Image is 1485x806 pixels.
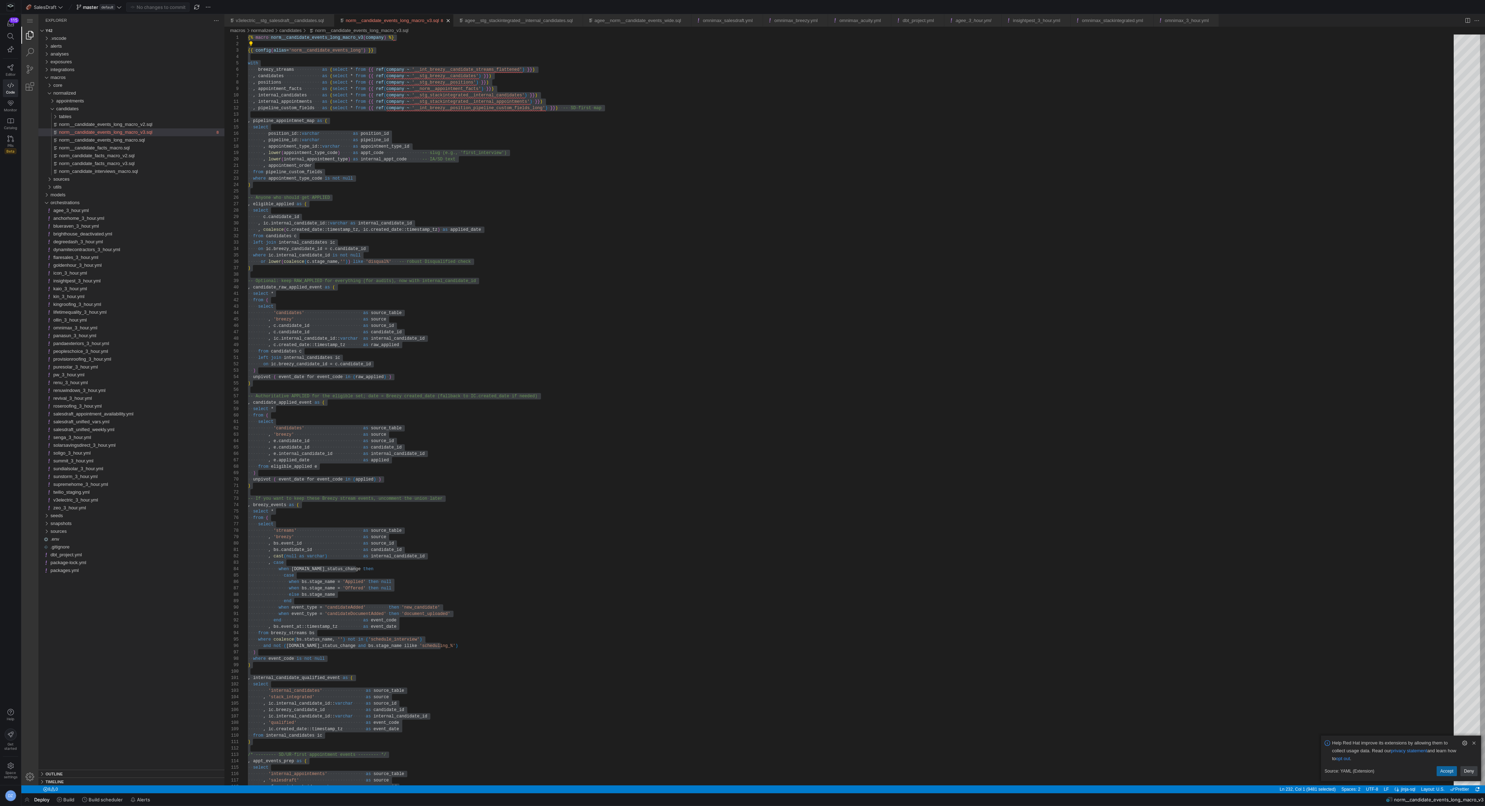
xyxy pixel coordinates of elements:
[29,185,203,192] div: /orchestrations
[100,4,115,10] span: default
[1144,4,1188,9] a: omnimax_3_hour.yml
[1360,771,1370,779] div: LF
[29,45,51,50] span: exposures
[1415,752,1436,762] a: Accept
[29,44,203,52] div: /exposures
[17,458,203,466] div: sunstorm_3_hour.yml
[1379,771,1397,779] div: jinja-sql
[32,295,85,301] span: lifetimequality_3_hour.yml
[24,271,203,279] div: /orchestrations/kaio_3_hour.yml
[17,153,203,161] div: norm_candidate_interviews_macro.sql
[29,505,203,513] div: /snapshots
[1318,771,1341,779] a: Spaces: 2
[6,90,15,94] span: Code
[32,373,84,379] span: renuwindows_3_hour.yml
[24,232,203,239] div: /orchestrations/dynamitecontractors_3_hour.yml
[29,29,41,35] span: alerts
[1342,771,1360,779] div: UTF-8
[661,3,668,10] li: Close (⌘W)
[3,62,18,79] a: Editor
[30,106,203,114] div: /macros/normalized/candidates/norm__candidate_events_long_macro_v2.sql
[30,122,203,130] div: /macros/normalized/candidates/norm__candidate_events_long_macro.sql
[423,3,430,10] li: Close (⌘W)
[35,84,63,89] span: appointments
[17,435,203,443] div: soligo_3_hour.yml
[992,4,1039,9] a: insightpest_3_hour.yml
[24,318,203,325] div: /orchestrations/panasun_3_hour.yml
[553,3,560,10] li: Close (⌘W)
[17,239,203,247] div: flaresales_3_hour.yml
[24,365,203,372] div: /orchestrations/renu_3_hour.yml
[17,20,203,28] div: .vscode
[17,451,203,458] div: sundialsolar_3_hour.yml
[21,521,203,529] div: /.env
[32,483,77,488] span: v3electric_3_hour.yml
[17,185,203,192] div: orchestrations
[1317,771,1342,779] div: Spaces: 2
[32,68,41,74] span: core
[17,498,203,505] div: seeds
[24,458,203,466] div: /orchestrations/sunstorm_3_hour.yml
[17,91,203,99] div: candidates
[17,529,203,537] div: .gitignore
[5,148,16,154] span: Beta
[32,287,80,293] span: kingroofing_3_hour.yml
[7,143,14,148] span: PRs
[29,28,203,36] div: /alerts
[17,75,203,83] div: normalized
[32,75,203,83] div: /macros/normalized
[38,139,113,144] span: norm_candidate_facts_macro_v2.sql
[4,770,17,779] span: Space settings
[24,427,203,435] div: /orchestrations/solarsavingsdirect_3_hour.yml
[29,553,57,559] span: packages.yml
[35,83,203,91] div: /macros/normalized/appointments
[32,460,76,465] span: sunstorm_3_hour.yml
[32,397,112,402] span: salesdraft_appointment_availability.yml
[75,2,123,12] button: masterdefault
[30,114,203,122] div: /macros/normalized/candidates/norm__candidate_events_long_macro_v3.sql • 8 problems in this file
[32,161,203,169] div: /macros/sources
[29,522,38,527] span: .env
[32,170,40,175] span: utils
[24,764,42,771] h3: Timeline
[29,507,50,512] span: snapshots
[32,225,82,230] span: degreedash_3_hour.yml
[818,4,860,9] a: omnimax_acuity.yml
[24,388,203,396] div: /orchestrations/roseroofing_3_hour.yml
[24,372,203,380] div: /orchestrations/renuwindows_3_hour.yml
[24,12,31,20] h3: Explorer Section: y42
[17,263,203,271] div: insightpest_3_hour.yml
[24,451,203,458] div: /orchestrations/sundialsolar_3_hour.yml
[1442,2,1450,10] li: Split Editor Right (⌘\) [⌥] Split Editor Down
[17,521,203,529] div: .env
[29,546,65,551] span: package-lock.yml
[4,126,17,130] span: Catalog
[26,5,31,10] span: 🏈
[24,2,65,12] button: 🏈SalesDraft
[20,771,38,779] a: Errors: 8
[38,115,131,121] span: norm__candidate_events_long_macro_v3.sql
[32,491,65,496] span: zeo_3_hour.yml
[38,154,117,160] span: norm_candidate_interviews_macro.sql
[6,717,15,721] span: Help
[6,72,16,76] span: Editor
[17,279,203,286] div: kin_3_hour.yml
[17,44,203,52] div: exposures
[17,341,203,349] div: provisionroofing_3_hour.yml
[24,443,203,451] div: /orchestrations/summit_3_hour.yml
[32,272,66,277] span: kaio_3_hour.yml
[17,513,203,521] div: sources
[17,396,203,404] div: salesdraft_appointment_availability.yml
[861,3,868,10] li: Close (⌘W)
[17,99,203,106] div: tables
[29,186,58,191] span: orchestrations
[29,21,45,27] span: .vscode
[1372,771,1379,779] a: Editor Language Status: Formatting, There are multiple formatters for 'jinja-sql' files. One of t...
[17,52,203,59] div: integrations
[230,14,253,19] a: normalized
[29,178,44,183] span: models
[32,342,90,348] span: provisionroofing_3_hour.yml
[4,108,17,112] span: Monitor
[209,14,224,19] a: macros
[24,380,203,388] div: /orchestrations/revival_3_hour.yml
